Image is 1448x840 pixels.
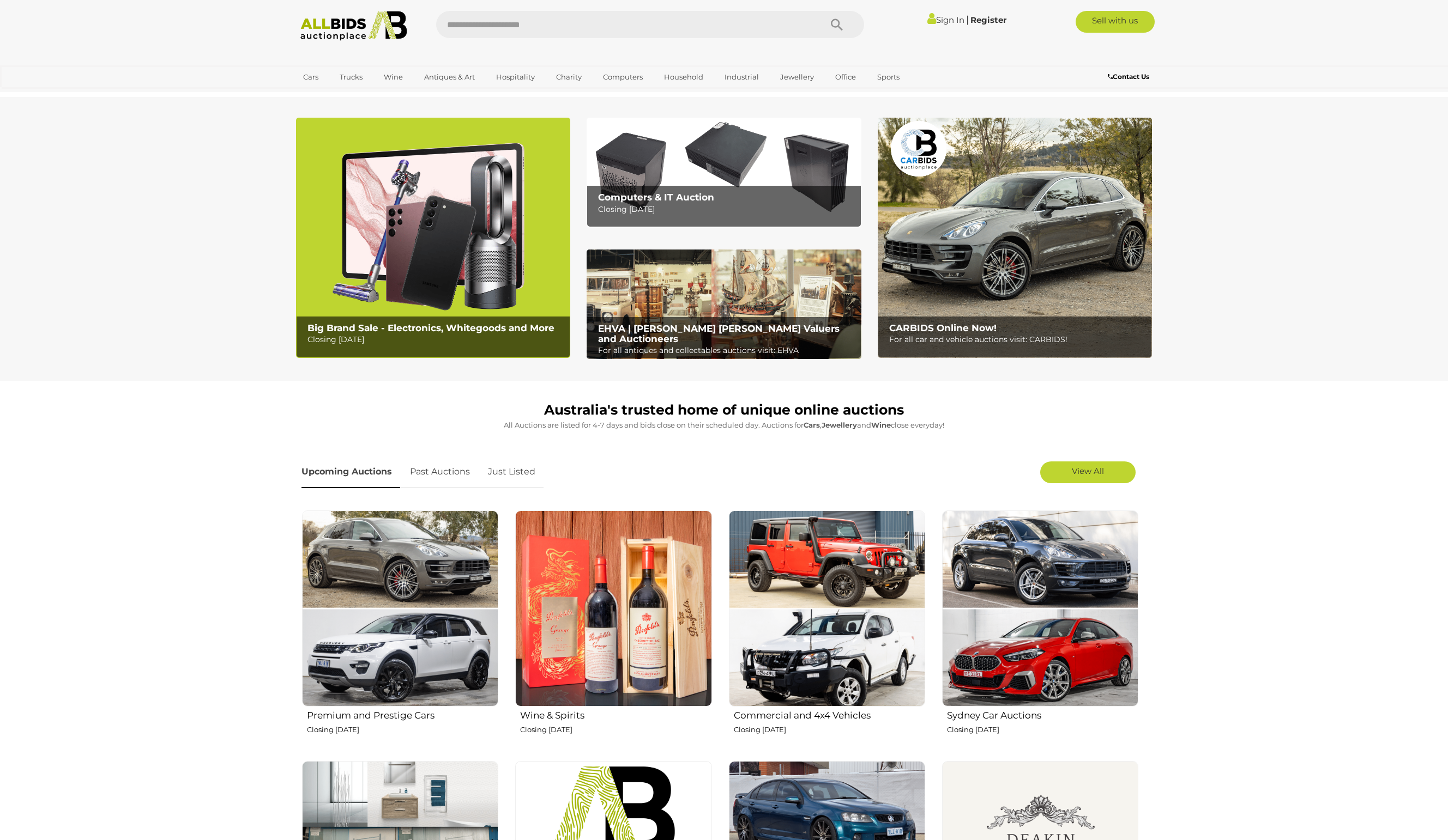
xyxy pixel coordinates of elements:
[822,421,857,429] strong: Jewellery
[598,323,840,344] b: EHVA | [PERSON_NAME] [PERSON_NAME] Valuers and Auctioneers
[889,333,1146,346] p: For all car and vehicle auctions visit: CARBIDS!
[878,118,1152,358] img: CARBIDS Online Now!
[587,249,861,360] a: EHVA | Evans Hastings Valuers and Auctioneers EHVA | [PERSON_NAME] [PERSON_NAME] Valuers and Auct...
[515,510,711,707] img: Wine & Spirits
[804,421,820,429] strong: Cars
[307,708,498,721] h2: Premium and Prestige Cars
[515,510,711,752] a: Wine & Spirits Closing [DATE]
[296,86,388,104] a: [GEOGRAPHIC_DATA]
[966,14,969,26] span: |
[947,708,1138,721] h2: Sydney Car Auctions
[889,322,997,333] b: CARBIDS Online Now!
[734,708,925,721] h2: Commercial and 4x4 Vehicles
[942,510,1138,752] a: Sydney Car Auctions Closing [DATE]
[657,68,710,86] a: Household
[1108,71,1152,83] a: Contact Us
[734,723,925,736] p: Closing [DATE]
[1072,466,1104,476] span: View All
[587,118,861,227] img: Computers & IT Auction
[333,68,370,86] a: Trucks
[927,15,964,25] a: Sign In
[402,456,478,488] a: Past Auctions
[520,723,711,736] p: Closing [DATE]
[480,456,544,488] a: Just Listed
[296,118,570,358] img: Big Brand Sale - Electronics, Whitegoods and More
[942,510,1138,707] img: Sydney Car Auctions
[729,510,925,707] img: Commercial and 4x4 Vehicles
[728,510,925,752] a: Commercial and 4x4 Vehicles Closing [DATE]
[377,68,410,86] a: Wine
[301,403,1147,418] h1: Australia's trusted home of unique online auctions
[717,68,766,86] a: Industrial
[598,344,855,357] p: For all antiques and collectables auctions visit: EHVA
[870,68,907,86] a: Sports
[307,322,554,333] b: Big Brand Sale - Electronics, Whitegoods and More
[1108,72,1149,81] b: Contact Us
[598,192,714,203] b: Computers & IT Auction
[596,68,650,86] a: Computers
[296,118,570,358] a: Big Brand Sale - Electronics, Whitegoods and More Big Brand Sale - Electronics, Whitegoods and Mo...
[871,421,891,429] strong: Wine
[307,723,498,736] p: Closing [DATE]
[296,68,325,86] a: Cars
[828,68,863,86] a: Office
[294,11,413,41] img: Allbids.com.au
[587,118,861,227] a: Computers & IT Auction Computers & IT Auction Closing [DATE]
[520,708,711,721] h2: Wine & Spirits
[598,203,855,216] p: Closing [DATE]
[301,510,498,752] a: Premium and Prestige Cars Closing [DATE]
[417,68,482,86] a: Antiques & Art
[549,68,589,86] a: Charity
[810,11,864,38] button: Search
[1076,11,1155,33] a: Sell with us
[301,456,400,488] a: Upcoming Auctions
[587,249,861,360] img: EHVA | Evans Hastings Valuers and Auctioneers
[307,333,564,346] p: Closing [DATE]
[302,510,498,707] img: Premium and Prestige Cars
[970,15,1006,25] a: Register
[947,723,1138,736] p: Closing [DATE]
[301,419,1147,431] p: All Auctions are listed for 4-7 days and bids close on their scheduled day. Auctions for , and cl...
[878,118,1152,358] a: CARBIDS Online Now! CARBIDS Online Now! For all car and vehicle auctions visit: CARBIDS!
[489,68,542,86] a: Hospitality
[773,68,821,86] a: Jewellery
[1040,461,1136,483] a: View All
